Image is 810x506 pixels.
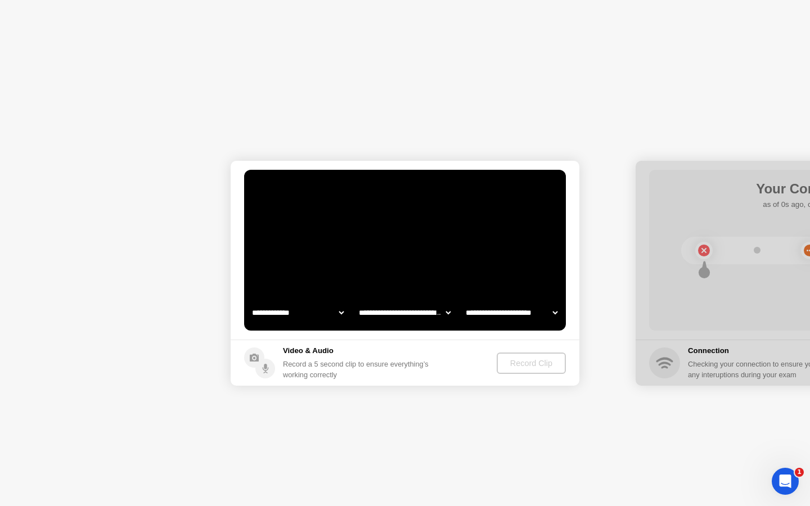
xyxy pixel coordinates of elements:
button: Record Clip [497,353,566,374]
iframe: Intercom live chat [772,468,799,495]
select: Available cameras [250,301,346,324]
select: Available speakers [357,301,453,324]
span: 1 [795,468,804,477]
div: Record a 5 second clip to ensure everything’s working correctly [283,359,433,380]
div: Record Clip [501,359,561,368]
h5: Video & Audio [283,345,433,356]
select: Available microphones [463,301,560,324]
